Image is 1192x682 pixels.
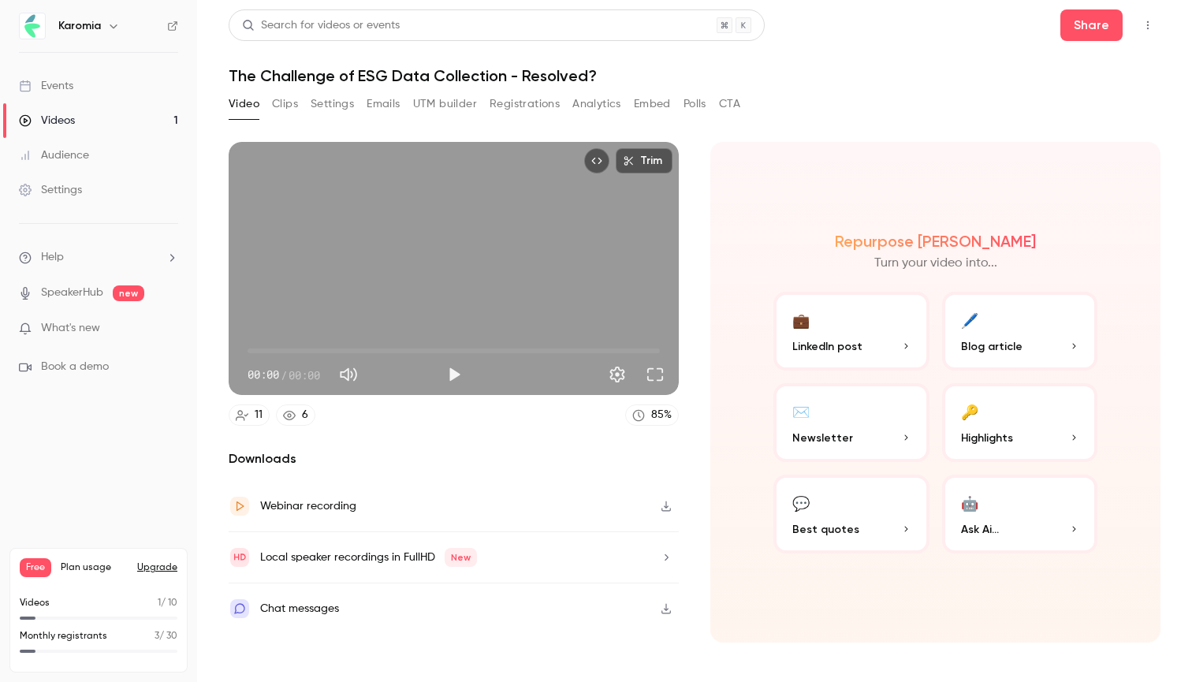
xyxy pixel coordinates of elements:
h2: Repurpose [PERSON_NAME] [835,232,1036,251]
span: Best quotes [792,521,859,538]
div: Events [19,78,73,94]
button: Polls [684,91,706,117]
button: Top Bar Actions [1135,13,1160,38]
span: What's new [41,320,100,337]
button: 🔑Highlights [942,383,1098,462]
span: 1 [158,598,161,608]
button: Upgrade [137,561,177,574]
button: 🖊️Blog article [942,292,1098,371]
button: ✉️Newsletter [773,383,929,462]
button: 💬Best quotes [773,475,929,553]
span: new [113,285,144,301]
h1: The Challenge of ESG Data Collection - Resolved? [229,66,1160,85]
span: 3 [155,632,159,641]
a: SpeakerHub [41,285,103,301]
button: Video [229,91,259,117]
button: Emails [367,91,400,117]
button: Settings [602,359,633,390]
p: Turn your video into... [874,254,997,273]
p: / 10 [158,596,177,610]
button: 💼LinkedIn post [773,292,929,371]
div: Audience [19,147,89,163]
p: / 30 [155,629,177,643]
div: Videos [19,113,75,129]
div: 🤖 [961,490,978,515]
div: 00:00 [248,367,320,383]
button: Registrations [490,91,560,117]
button: Embed [634,91,671,117]
span: Ask Ai... [961,521,999,538]
span: / [281,367,287,383]
button: CTA [719,91,740,117]
button: Share [1060,9,1123,41]
div: 💬 [792,490,810,515]
span: Plan usage [61,561,128,574]
div: ✉️ [792,399,810,423]
span: 00:00 [248,367,279,383]
span: Blog article [961,338,1023,355]
div: 11 [255,407,263,423]
a: 11 [229,404,270,426]
span: Help [41,249,64,266]
span: New [445,548,477,567]
a: 6 [276,404,315,426]
div: Local speaker recordings in FullHD [260,548,477,567]
div: 🖊️ [961,307,978,332]
div: Settings [19,182,82,198]
div: Chat messages [260,599,339,618]
span: Newsletter [792,430,853,446]
iframe: Noticeable Trigger [159,322,178,336]
span: LinkedIn post [792,338,862,355]
button: Full screen [639,359,671,390]
button: Analytics [572,91,621,117]
p: Videos [20,596,50,610]
button: Play [438,359,470,390]
button: Trim [616,148,672,173]
a: 85% [625,404,679,426]
h6: Karomia [58,18,101,34]
div: 💼 [792,307,810,332]
p: Monthly registrants [20,629,107,643]
div: 6 [302,407,308,423]
button: UTM builder [413,91,477,117]
button: Mute [333,359,364,390]
button: 🤖Ask Ai... [942,475,1098,553]
div: Search for videos or events [242,17,400,34]
button: Clips [272,91,298,117]
span: 00:00 [289,367,320,383]
span: Free [20,558,51,577]
div: 85 % [651,407,672,423]
button: Embed video [584,148,609,173]
img: Karomia [20,13,45,39]
span: Highlights [961,430,1013,446]
span: Book a demo [41,359,109,375]
div: Webinar recording [260,497,356,516]
h2: Downloads [229,449,679,468]
div: 🔑 [961,399,978,423]
button: Settings [311,91,354,117]
li: help-dropdown-opener [19,249,178,266]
